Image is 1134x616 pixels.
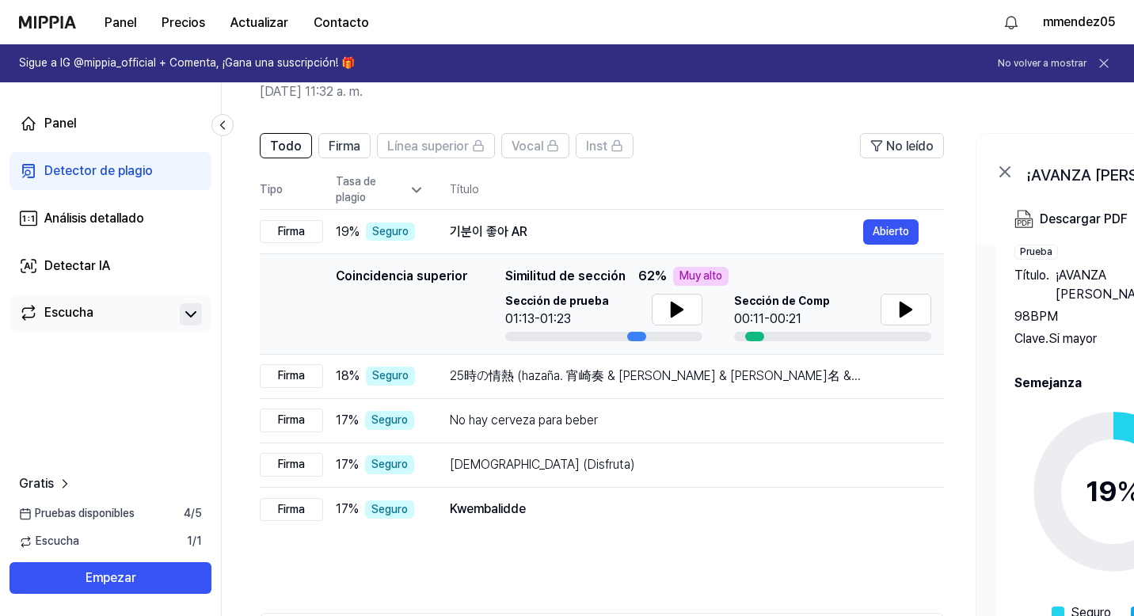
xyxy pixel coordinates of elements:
font: Firma [278,503,305,515]
font: % [348,457,359,472]
font: No volver a mostrar [998,58,1086,69]
a: Detectar IA [10,247,211,285]
font: 19 [1086,474,1117,508]
font: Título [450,183,479,196]
button: Empezar [10,562,211,594]
font: Panel [44,116,76,131]
font: [DATE] 11:32 a. m. [260,84,363,99]
font: Inst [586,139,607,154]
font: Muy alto [679,269,722,282]
font: Firma [329,139,360,154]
font: % [348,413,359,428]
font: Sección de prueba [505,295,609,307]
font: Escucha [44,305,93,320]
button: Actualizar [218,7,301,39]
font: Precios [162,15,205,30]
font: [DEMOGRAPHIC_DATA] (Disfruta) [450,457,635,472]
font: BPM [1030,309,1058,324]
button: Descargar PDF [1011,203,1131,235]
button: Inst [576,133,634,158]
font: 18 [336,368,349,383]
font: Seguro [371,458,408,470]
a: Detector de plagio [10,152,211,190]
font: No leído [886,139,934,154]
font: / [192,534,196,547]
font: No hay cerveza para beber [450,413,598,428]
a: Gratis [19,474,73,493]
font: Vocal [512,139,543,154]
font: Similitud de sección [505,268,626,283]
a: Escucha [19,303,173,325]
font: 00:11-00:21 [734,311,801,326]
font: Kwembalidde [450,501,526,516]
font: 17 [336,413,348,428]
font: Descargar PDF [1040,211,1128,226]
font: Escucha [36,534,79,547]
font: Actualizar [230,15,288,30]
font: Sigue a IG @mippia_official + Comenta, ¡Gana una suscripción! 🎁 [19,56,355,69]
font: Seguro [371,413,408,426]
font: Prueba [1020,246,1052,257]
font: 1 [196,534,202,547]
font: % [349,368,360,383]
font: Panel [105,15,136,30]
font: % [655,268,667,283]
font: Seguro [372,225,409,238]
a: Análisis detallado [10,200,211,238]
button: Contacto [301,7,382,39]
button: Línea superior [377,133,495,158]
font: Sección de Comp [734,295,830,307]
button: Firma [318,133,371,158]
font: Coincidencia superior [336,268,467,283]
button: Panel [92,7,149,39]
button: No leído [860,133,944,158]
font: 17 [336,457,348,472]
font: Empezar [86,570,136,585]
font: Firma [278,369,305,382]
font: 19 [336,224,349,239]
img: logo [19,16,76,29]
font: Análisis detallado [44,211,144,226]
font: Si mayor [1048,331,1097,346]
font: 25時の情熱 (hazaña. 宵崎奏 & [PERSON_NAME] & [PERSON_NAME]名 & [PERSON_NAME] & [PERSON_NAME]) [450,368,861,402]
font: Tipo [260,184,283,196]
font: Seguro [372,369,409,382]
font: 98 [1014,309,1030,324]
font: 01:13-01:23 [505,311,571,326]
button: Precios [149,7,218,39]
font: Semejanza [1014,375,1082,390]
button: mmendez05 [1043,13,1115,32]
font: Firma [278,413,305,426]
font: Todo [270,139,302,154]
font: . [1046,268,1049,283]
font: Clave. [1014,331,1048,346]
font: Seguro [371,503,408,515]
font: Detector de plagio [44,163,153,178]
font: 17 [336,501,348,516]
font: % [349,224,360,239]
button: Abierto [863,219,919,245]
button: No volver a mostrar [998,57,1086,70]
font: Contacto [314,15,369,30]
font: 1 [187,534,192,547]
font: 4 [184,507,191,519]
font: Título [1014,268,1046,283]
font: 5 [195,507,202,519]
font: Línea superior [387,139,469,154]
font: Firma [278,458,305,470]
a: Actualizar [218,1,301,44]
button: Todo [260,133,312,158]
font: % [348,501,359,516]
font: 기분이 좋아 AR [450,224,527,239]
font: mmendez05 [1043,14,1115,29]
font: Abierto [873,225,909,238]
font: / [191,507,195,519]
img: 알림 [1002,13,1021,32]
button: Vocal [501,133,569,158]
img: Descargar PDF [1014,210,1033,229]
font: Detectar IA [44,258,110,273]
